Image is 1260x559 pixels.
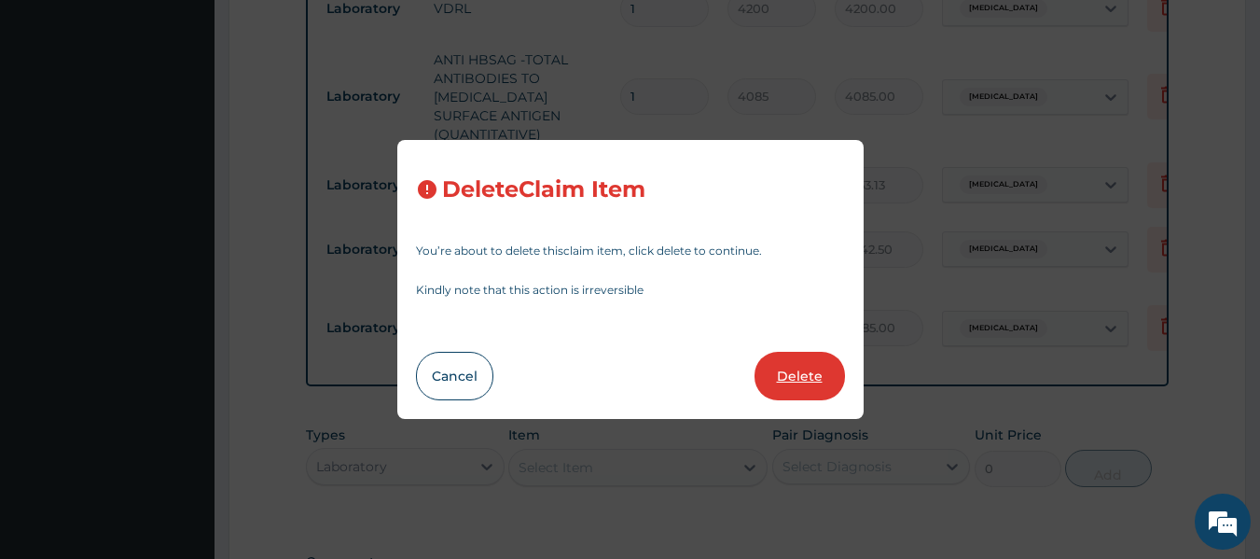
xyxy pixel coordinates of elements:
[416,352,493,400] button: Cancel
[97,105,313,129] div: Chat with us now
[442,177,645,203] h3: Delete Claim Item
[416,285,845,296] p: Kindly note that this action is irreversible
[35,93,76,140] img: d_794563401_company_1708531726252_794563401
[9,366,355,431] textarea: Type your message and hit 'Enter'
[416,245,845,257] p: You’re about to delete this claim item , click delete to continue.
[306,9,351,54] div: Minimize live chat window
[755,352,845,400] button: Delete
[108,163,257,352] span: We're online!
